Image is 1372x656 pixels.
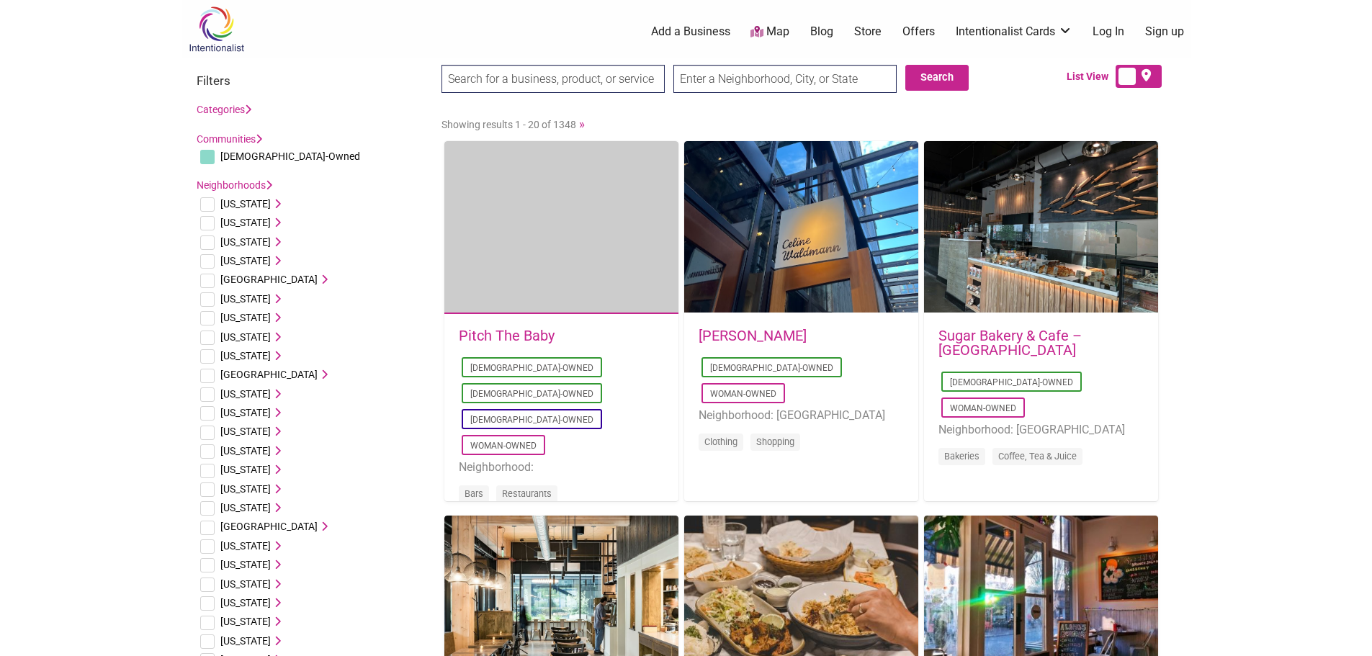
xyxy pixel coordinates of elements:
[902,24,935,40] a: Offers
[220,597,271,608] span: [US_STATE]
[441,119,576,130] span: Showing results 1 - 20 of 1348
[220,559,271,570] span: [US_STATE]
[470,441,537,451] a: Woman-Owned
[950,403,1016,413] a: Woman-Owned
[651,24,730,40] a: Add a Business
[854,24,882,40] a: Store
[756,436,794,447] a: Shopping
[459,458,664,477] li: Neighborhood:
[673,65,897,93] input: Enter a Neighborhood, City, or State
[220,388,271,400] span: [US_STATE]
[750,24,789,40] a: Map
[220,255,271,266] span: [US_STATE]
[197,104,251,115] a: Categories
[197,179,272,191] a: Neighborhoods
[470,389,593,399] a: [DEMOGRAPHIC_DATA]-Owned
[944,451,979,462] a: Bakeries
[704,436,737,447] a: Clothing
[220,369,318,380] span: [GEOGRAPHIC_DATA]
[220,274,318,285] span: [GEOGRAPHIC_DATA]
[182,6,251,53] img: Intentionalist
[465,488,483,499] a: Bars
[699,406,904,425] li: Neighborhood: [GEOGRAPHIC_DATA]
[220,407,271,418] span: [US_STATE]
[710,363,833,373] a: [DEMOGRAPHIC_DATA]-Owned
[459,327,555,344] a: Pitch The Baby
[950,377,1073,387] a: [DEMOGRAPHIC_DATA]-Owned
[197,73,427,88] h3: Filters
[710,389,776,399] a: Woman-Owned
[470,415,593,425] a: [DEMOGRAPHIC_DATA]-Owned
[220,540,271,552] span: [US_STATE]
[220,616,271,627] span: [US_STATE]
[220,293,271,305] span: [US_STATE]
[938,327,1082,359] a: Sugar Bakery & Cafe – [GEOGRAPHIC_DATA]
[220,198,271,210] span: [US_STATE]
[699,327,807,344] a: [PERSON_NAME]
[220,312,271,323] span: [US_STATE]
[220,350,271,361] span: [US_STATE]
[938,421,1144,439] li: Neighborhood: [GEOGRAPHIC_DATA]
[220,635,271,647] span: [US_STATE]
[1145,24,1184,40] a: Sign up
[220,445,271,457] span: [US_STATE]
[905,65,969,91] button: Search
[956,24,1072,40] a: Intentionalist Cards
[220,217,271,228] span: [US_STATE]
[220,426,271,437] span: [US_STATE]
[441,65,665,93] input: Search for a business, product, or service
[810,24,833,40] a: Blog
[470,363,593,373] a: [DEMOGRAPHIC_DATA]-Owned
[220,236,271,248] span: [US_STATE]
[220,578,271,590] span: [US_STATE]
[220,521,318,532] span: [GEOGRAPHIC_DATA]
[579,117,585,131] a: »
[220,150,360,162] span: [DEMOGRAPHIC_DATA]-Owned
[998,451,1077,462] a: Coffee, Tea & Juice
[220,502,271,513] span: [US_STATE]
[502,488,552,499] a: Restaurants
[1067,69,1116,84] span: List View
[220,464,271,475] span: [US_STATE]
[220,331,271,343] span: [US_STATE]
[220,483,271,495] span: [US_STATE]
[1093,24,1124,40] a: Log In
[197,133,262,145] a: Communities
